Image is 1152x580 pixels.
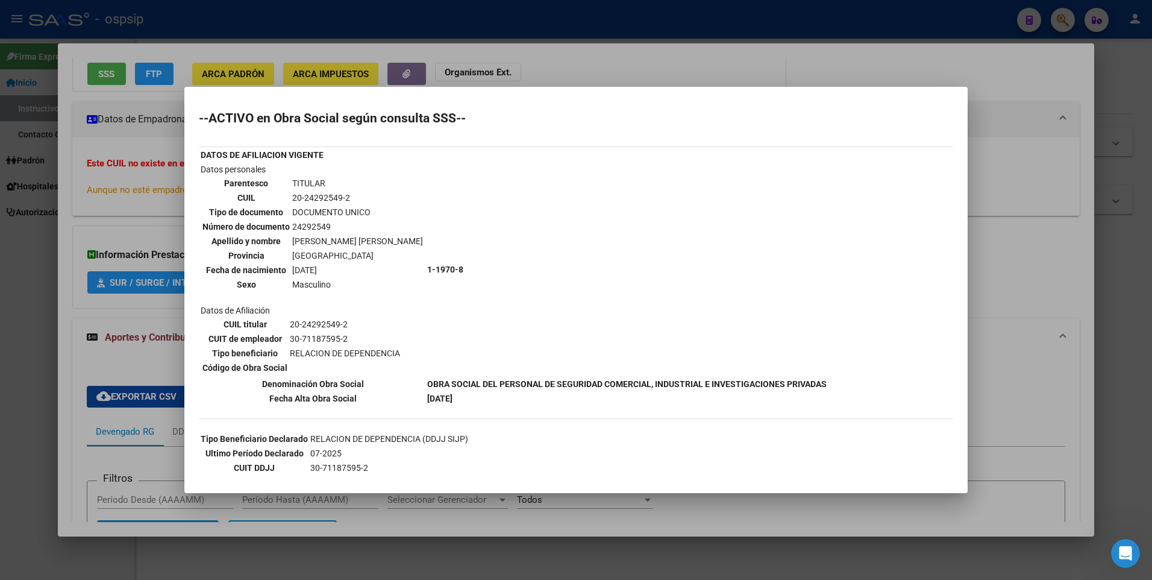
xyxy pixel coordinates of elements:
[310,432,736,446] td: RELACION DE DEPENDENCIA (DDJJ SIJP)
[200,377,425,391] th: Denominación Obra Social
[1111,539,1140,568] iframe: Intercom live chat
[292,220,424,233] td: 24292549
[292,249,424,262] td: [GEOGRAPHIC_DATA]
[202,206,290,219] th: Tipo de documento
[200,432,308,446] th: Tipo Beneficiario Declarado
[200,447,308,460] th: Ultimo Período Declarado
[427,394,452,403] b: [DATE]
[427,265,463,274] b: 1-1970-8
[202,318,288,331] th: CUIL titular
[292,278,424,291] td: Masculino
[292,191,424,204] td: 20-24292549-2
[310,476,736,489] td: 119708-OBRA SOCIAL DEL PERSONAL DE SEGURIDAD COMERCIAL, INDUSTRIAL E INVESTIGACIONES PRIVADAS
[202,191,290,204] th: CUIL
[202,249,290,262] th: Provincia
[202,177,290,190] th: Parentesco
[292,177,424,190] td: TITULAR
[202,347,288,360] th: Tipo beneficiario
[202,361,288,374] th: Código de Obra Social
[202,263,290,277] th: Fecha de nacimiento
[427,379,827,389] b: OBRA SOCIAL DEL PERSONAL DE SEGURIDAD COMERCIAL, INDUSTRIAL E INVESTIGACIONES PRIVADAS
[289,347,401,360] td: RELACION DE DEPENDENCIA
[202,220,290,233] th: Número de documento
[292,206,424,219] td: DOCUMENTO UNICO
[310,447,736,460] td: 07-2025
[289,332,401,345] td: 30-71187595-2
[202,235,290,248] th: Apellido y nombre
[292,263,424,277] td: [DATE]
[199,112,953,124] h2: --ACTIVO en Obra Social según consulta SSS--
[200,163,425,376] td: Datos personales Datos de Afiliación
[200,392,425,405] th: Fecha Alta Obra Social
[310,461,736,474] td: 30-71187595-2
[289,318,401,331] td: 20-24292549-2
[202,278,290,291] th: Sexo
[200,461,308,474] th: CUIT DDJJ
[202,332,288,345] th: CUIT de empleador
[201,150,324,160] b: DATOS DE AFILIACION VIGENTE
[200,476,308,489] th: Obra Social DDJJ
[292,235,424,248] td: [PERSON_NAME] [PERSON_NAME]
